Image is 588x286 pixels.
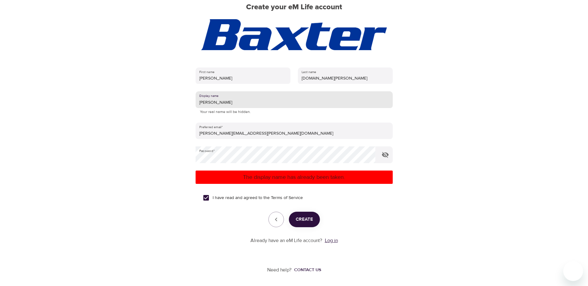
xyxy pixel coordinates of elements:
a: Terms of Service [271,195,303,201]
span: I have read and agreed to the [213,195,303,201]
p: Your real name will be hidden. [200,109,388,115]
a: Log in [325,237,338,244]
iframe: Button to launch messaging window [563,261,583,281]
h2: Create your eM Life account [186,3,403,12]
img: Transparent%20Baxter%20Logo.png [201,19,387,50]
button: Create [289,212,320,227]
div: Contact us [294,267,321,273]
span: Create [296,215,313,223]
a: Contact us [292,267,321,273]
p: The display name has already been taken. [198,173,390,181]
p: Need help? [267,266,292,274]
p: Already have an eM Life account? [250,237,322,244]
